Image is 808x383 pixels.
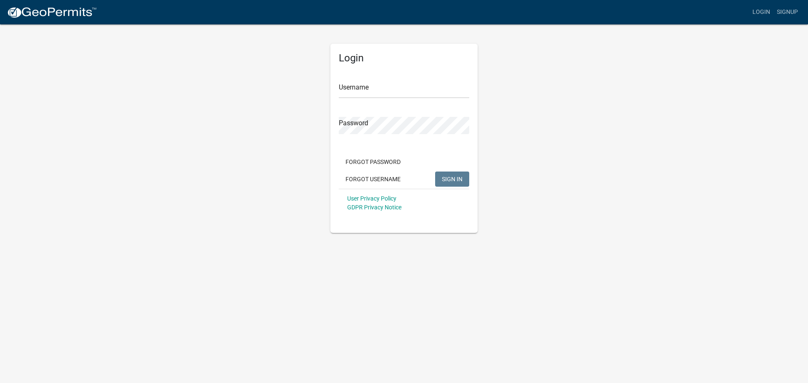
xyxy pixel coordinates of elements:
a: GDPR Privacy Notice [347,204,401,211]
span: SIGN IN [442,175,462,182]
button: Forgot Username [339,172,407,187]
a: Login [749,4,773,20]
a: User Privacy Policy [347,195,396,202]
button: SIGN IN [435,172,469,187]
button: Forgot Password [339,154,407,169]
a: Signup [773,4,801,20]
h5: Login [339,52,469,64]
